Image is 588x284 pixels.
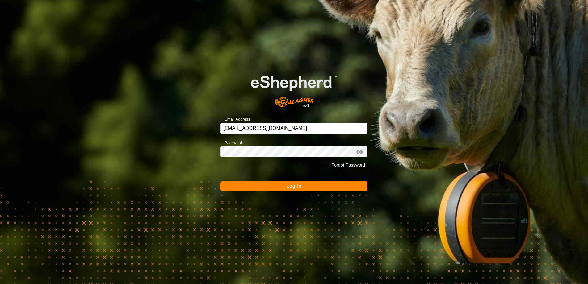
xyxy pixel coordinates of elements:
[220,116,250,122] label: Email Address
[331,163,365,167] a: Forgot Password
[235,63,353,113] img: E-shepherd Logo
[220,140,242,146] label: Password
[220,123,367,134] input: Email Address
[220,181,367,191] button: Log In
[286,183,301,189] span: Log In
